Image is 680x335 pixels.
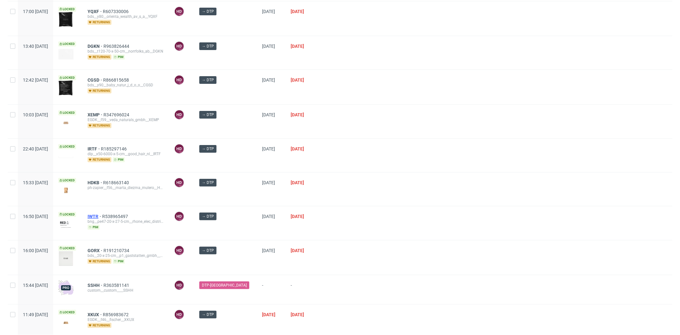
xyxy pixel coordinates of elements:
div: EGDK__f46__fischer__XKUX [88,317,164,322]
span: XEMP [88,112,103,117]
span: Locked [58,212,76,217]
div: bds__y90__baby_natur_j_d_o_o__CGSD [88,83,164,88]
span: R191210734 [103,248,131,253]
span: XKUX [88,312,103,317]
span: 13:40 [DATE] [23,44,48,49]
img: pro-icon.017ec5509f39f3e742e3.png [58,280,74,295]
a: R347696024 [103,112,131,117]
span: DTP-[GEOGRAPHIC_DATA] [202,282,247,288]
a: R856983672 [103,312,130,317]
figcaption: HD [175,281,184,290]
span: Locked [58,144,76,149]
span: - [291,283,314,296]
span: 15:33 [DATE] [23,180,48,185]
a: R363581141 [103,283,131,288]
span: → DTP [202,180,214,186]
figcaption: HD [175,7,184,16]
span: R607330006 [103,9,130,14]
span: pim [113,55,125,60]
div: ph-zapier__f56__marta_diezma_mulero__HDKB [88,185,164,190]
span: [DATE] [262,9,275,14]
span: Locked [58,178,76,183]
div: dlp__x50-6000-x-5-cm__good_hair_nl__IRTF [88,151,164,157]
span: pim [88,225,100,230]
span: [DATE] [291,9,304,14]
span: 10:03 [DATE] [23,112,48,117]
span: pim [113,259,125,264]
figcaption: HD [175,144,184,153]
span: [DATE] [262,180,275,185]
span: [DATE] [262,112,275,117]
div: custom__custom____SSHH [88,288,164,293]
span: Locked [58,75,76,80]
figcaption: HD [175,310,184,319]
div: bds__t120-70-x-50-cm__norrfolks_ab__DGKN [88,49,164,54]
div: bds__20-x-25-cm__p1_gaststatten_gmbh__GORX [88,253,164,258]
span: DGKN [88,44,103,49]
span: returning [88,157,111,162]
img: version_two_editor_design [58,119,74,127]
span: returning [88,88,111,93]
span: Locked [58,110,76,115]
span: → DTP [202,77,214,83]
a: CGSD [88,77,103,83]
img: version_two_editor_design [58,49,74,60]
figcaption: HD [175,76,184,84]
img: version_two_editor_design [58,251,74,266]
span: [DATE] [291,214,304,219]
span: 17:00 [DATE] [23,9,48,14]
span: [DATE] [262,44,275,49]
span: [DATE] [262,214,275,219]
span: → DTP [202,112,214,118]
span: → DTP [202,248,214,253]
figcaption: HD [175,110,184,119]
span: [DATE] [262,248,275,253]
span: [DATE] [262,312,275,317]
span: → DTP [202,312,214,317]
a: YQXF [88,9,103,14]
span: → DTP [202,43,214,49]
img: version_two_editor_design [58,80,74,96]
img: version_two_editor_design [58,12,74,27]
span: - [262,283,280,296]
span: returning [88,123,111,128]
span: Locked [58,7,76,12]
span: 15:44 [DATE] [23,283,48,288]
span: 12:42 [DATE] [23,77,48,83]
span: returning [88,323,111,328]
span: → DTP [202,146,214,152]
figcaption: HD [175,42,184,51]
a: R538965497 [102,214,129,219]
span: Locked [58,310,76,315]
span: [DATE] [291,248,304,253]
span: Locked [58,41,76,47]
span: returning [88,55,111,60]
span: [DATE] [291,77,304,83]
div: bds__y80__orienta_wealth_av_s_a__YQXF [88,14,164,19]
a: IWTR [88,214,102,219]
span: [DATE] [262,146,275,151]
div: EGDK__f59__veda_naturals_gmbh__XEMP [88,117,164,122]
span: [DATE] [262,77,275,83]
figcaption: HD [175,212,184,221]
span: Locked [58,246,76,251]
span: R618663140 [103,180,130,185]
span: GORX [88,248,103,253]
a: IRTF [88,146,101,151]
figcaption: HD [175,246,184,255]
span: 16:50 [DATE] [23,214,48,219]
a: SSHH [88,283,103,288]
span: returning [88,259,111,264]
span: → DTP [202,9,214,14]
a: R963826444 [103,44,131,49]
a: R185297146 [101,146,128,151]
a: R866815658 [103,77,130,83]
